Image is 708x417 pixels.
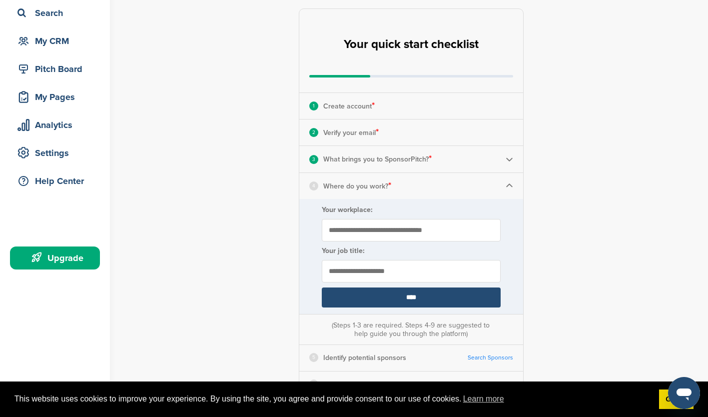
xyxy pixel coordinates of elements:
a: Settings [10,141,100,164]
p: Where do you work? [323,179,391,192]
p: Identify potential sponsors [323,351,406,364]
a: Analytics [10,113,100,136]
p: Verify your email [323,126,379,139]
a: Upgrade [10,246,100,269]
a: Pitch Board [10,57,100,80]
div: Search [15,4,100,22]
iframe: Button to launch messaging window [668,377,700,409]
p: What brings you to SponsorPitch? [323,152,432,165]
p: View sponsor details [323,378,389,390]
div: 1 [309,101,318,110]
label: Your workplace: [322,205,501,214]
img: Checklist arrow 2 [506,155,513,163]
div: 5 [309,353,318,362]
a: learn more about cookies [462,391,506,406]
span: This website uses cookies to improve your experience. By using the site, you agree and provide co... [14,391,651,406]
a: My Pages [10,85,100,108]
div: 2 [309,128,318,137]
a: My CRM [10,29,100,52]
div: My Pages [15,88,100,106]
a: Search [10,1,100,24]
div: Analytics [15,116,100,134]
label: Your job title: [322,246,501,255]
div: (Steps 1-3 are required. Steps 4-9 are suggested to help guide you through the platform) [329,321,492,338]
div: My CRM [15,32,100,50]
div: Pitch Board [15,60,100,78]
div: 6 [309,379,318,388]
h2: Your quick start checklist [344,33,479,55]
a: Help Center [10,169,100,192]
p: Create account [323,99,375,112]
img: Checklist arrow 1 [506,182,513,189]
a: dismiss cookie message [659,389,694,409]
a: Search Sponsors [468,354,513,361]
a: Back to Search Sponsors [446,380,513,388]
div: Help Center [15,172,100,190]
div: 4 [309,181,318,190]
div: Upgrade [15,249,100,267]
div: 3 [309,155,318,164]
div: Settings [15,144,100,162]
